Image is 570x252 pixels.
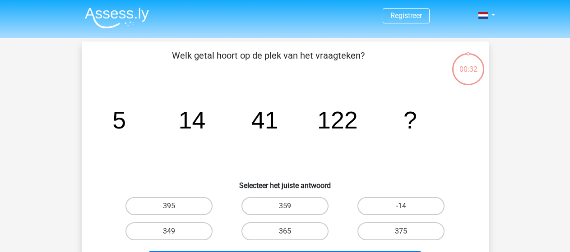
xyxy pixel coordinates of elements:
[403,106,417,133] tspan: ?
[112,106,126,133] tspan: 5
[451,52,485,75] div: 00:32
[96,174,474,190] h6: Selecteer het juiste antwoord
[390,11,422,20] a: Registreer
[241,222,329,240] label: 365
[357,222,445,240] label: 375
[96,49,440,76] p: Welk getal hoort op de plek van het vraagteken?
[251,106,278,133] tspan: 41
[125,222,213,240] label: 349
[178,106,205,133] tspan: 14
[241,197,329,215] label: 359
[125,197,213,215] label: 395
[85,7,149,28] img: Assessly
[317,106,358,133] tspan: 122
[357,197,445,215] label: -14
